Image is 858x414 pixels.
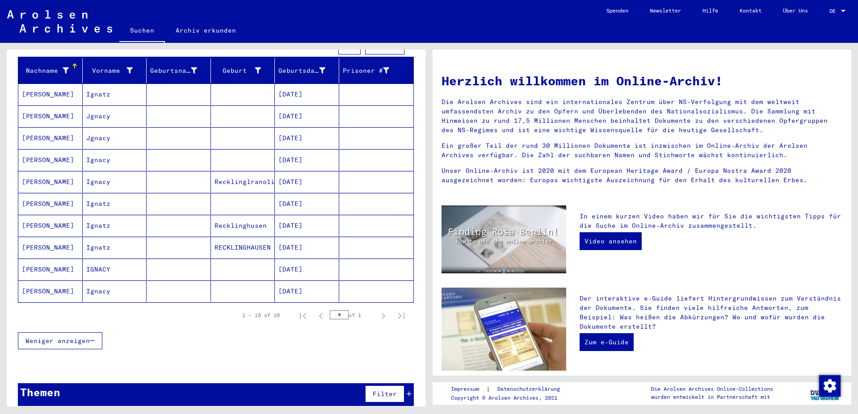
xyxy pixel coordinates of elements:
[339,58,414,83] mat-header-cell: Prisoner #
[275,105,339,127] mat-cell: [DATE]
[373,42,397,50] span: Filter
[365,385,404,402] button: Filter
[83,237,147,258] mat-cell: Ignatz
[211,237,275,258] mat-cell: RECKLINGHAUSEN
[275,84,339,105] mat-cell: [DATE]
[275,171,339,192] mat-cell: [DATE]
[211,171,275,192] mat-cell: Recklinglranolin
[392,306,410,324] button: Last page
[163,42,171,50] span: 10
[275,237,339,258] mat-cell: [DATE]
[83,215,147,236] mat-cell: Ignatz
[373,390,397,398] span: Filter
[442,205,566,273] img: video.jpg
[451,385,571,394] div: |
[211,215,275,236] mat-cell: Recklinghusen
[580,294,842,331] p: Der interaktive e-Guide liefert Hintergrundwissen zum Verständnis der Dokumente. Sie finden viele...
[7,10,112,33] img: Arolsen_neg.svg
[275,193,339,214] mat-cell: [DATE]
[147,58,211,83] mat-header-cell: Geburtsname
[580,232,642,250] a: Video ansehen
[442,71,842,90] h1: Herzlich willkommen im Online-Archiv!
[83,127,147,149] mat-cell: Jgnacy
[18,149,83,171] mat-cell: [PERSON_NAME]
[275,215,339,236] mat-cell: [DATE]
[20,384,60,400] div: Themen
[808,382,842,404] img: yv_logo.png
[18,58,83,83] mat-header-cell: Nachname
[330,311,374,319] div: of 1
[171,42,247,50] span: Datensätze gefunden
[819,375,840,396] div: Zustimmung ändern
[18,280,83,302] mat-cell: [PERSON_NAME]
[374,306,392,324] button: Next page
[829,8,839,14] span: DE
[278,63,339,78] div: Geburtsdatum
[490,385,571,394] a: Datenschutzerklärung
[150,66,197,75] div: Geburtsname
[83,58,147,83] mat-header-cell: Vorname
[451,394,571,402] p: Copyright © Arolsen Archives, 2021
[18,259,83,280] mat-cell: [PERSON_NAME]
[18,193,83,214] mat-cell: [PERSON_NAME]
[150,63,210,78] div: Geburtsname
[83,259,147,280] mat-cell: IGNACY
[275,58,339,83] mat-header-cell: Geburtsdatum
[275,127,339,149] mat-cell: [DATE]
[83,105,147,127] mat-cell: Jgnacy
[86,66,133,75] div: Vorname
[278,66,325,75] div: Geburtsdatum
[451,385,486,394] a: Impressum
[83,84,147,105] mat-cell: Ignatz
[442,288,566,371] img: eguide.jpg
[580,212,842,230] p: In einem kurzen Video haben wir für Sie die wichtigsten Tipps für die Suche im Online-Archiv zusa...
[343,63,403,78] div: Prisoner #
[83,280,147,302] mat-cell: Ignacy
[18,84,83,105] mat-cell: [PERSON_NAME]
[18,215,83,236] mat-cell: [PERSON_NAME]
[275,280,339,302] mat-cell: [DATE]
[18,237,83,258] mat-cell: [PERSON_NAME]
[242,311,280,319] div: 1 – 10 of 10
[18,105,83,127] mat-cell: [PERSON_NAME]
[343,66,390,75] div: Prisoner #
[442,141,842,160] p: Ein großer Teil der rund 30 Millionen Dokumente ist inzwischen im Online-Archiv der Arolsen Archi...
[211,58,275,83] mat-header-cell: Geburt‏
[294,306,312,324] button: First page
[119,20,165,43] a: Suchen
[25,337,90,345] span: Weniger anzeigen
[18,127,83,149] mat-cell: [PERSON_NAME]
[165,20,247,41] a: Archiv erkunden
[214,63,275,78] div: Geburt‏
[214,66,261,75] div: Geburt‏
[18,171,83,192] mat-cell: [PERSON_NAME]
[18,332,102,349] button: Weniger anzeigen
[651,385,773,393] p: Die Arolsen Archives Online-Collections
[580,333,634,351] a: Zum e-Guide
[312,306,330,324] button: Previous page
[275,259,339,280] mat-cell: [DATE]
[442,97,842,135] p: Die Arolsen Archives sind ein internationales Zentrum über NS-Verfolgung mit dem weltweit umfasse...
[275,149,339,171] mat-cell: [DATE]
[86,63,147,78] div: Vorname
[651,393,773,401] p: wurden entwickelt in Partnerschaft mit
[83,171,147,192] mat-cell: Ignacy
[22,66,69,75] div: Nachname
[442,166,842,185] p: Unser Online-Archiv ist 2020 mit dem European Heritage Award / Europa Nostra Award 2020 ausgezeic...
[819,375,841,397] img: Zustimmung ändern
[83,149,147,171] mat-cell: Ignacy
[83,193,147,214] mat-cell: Ignatz
[22,63,82,78] div: Nachname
